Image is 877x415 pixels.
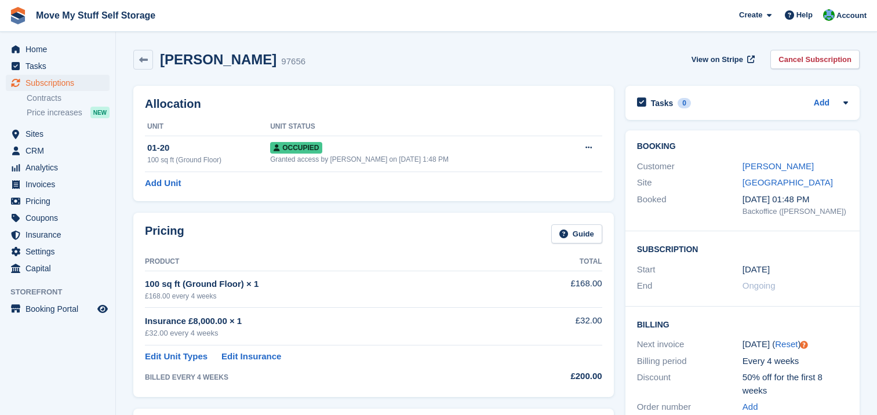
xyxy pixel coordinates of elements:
[221,350,281,363] a: Edit Insurance
[145,327,516,339] div: £32.00 every 4 weeks
[26,210,95,226] span: Coupons
[6,159,110,176] a: menu
[26,176,95,192] span: Invoices
[637,142,848,151] h2: Booking
[692,54,743,65] span: View on Stripe
[814,97,829,110] a: Add
[145,372,516,383] div: BILLED EVERY 4 WEEKS
[651,98,674,108] h2: Tasks
[26,227,95,243] span: Insurance
[145,97,602,111] h2: Allocation
[743,355,848,368] div: Every 4 weeks
[743,206,848,217] div: Backoffice ([PERSON_NAME])
[637,176,743,190] div: Site
[637,193,743,217] div: Booked
[147,155,270,165] div: 100 sq ft (Ground Floor)
[743,281,776,290] span: Ongoing
[270,154,562,165] div: Granted access by [PERSON_NAME] on [DATE] 1:48 PM
[26,301,95,317] span: Booking Portal
[145,350,208,363] a: Edit Unit Types
[26,260,95,276] span: Capital
[26,143,95,159] span: CRM
[90,107,110,118] div: NEW
[6,227,110,243] a: menu
[637,263,743,276] div: Start
[637,401,743,414] div: Order number
[6,260,110,276] a: menu
[6,193,110,209] a: menu
[743,338,848,351] div: [DATE] ( )
[836,10,867,21] span: Account
[6,243,110,260] a: menu
[6,58,110,74] a: menu
[687,50,757,69] a: View on Stripe
[26,41,95,57] span: Home
[743,401,758,414] a: Add
[145,118,270,136] th: Unit
[743,263,770,276] time: 2025-07-23 23:00:00 UTC
[145,315,516,328] div: Insurance £8,000.00 × 1
[6,143,110,159] a: menu
[270,142,322,154] span: Occupied
[516,253,602,271] th: Total
[551,224,602,243] a: Guide
[27,93,110,104] a: Contracts
[147,141,270,155] div: 01-20
[637,371,743,397] div: Discount
[637,243,848,254] h2: Subscription
[6,41,110,57] a: menu
[281,55,305,68] div: 97656
[31,6,160,25] a: Move My Stuff Self Storage
[145,278,516,291] div: 100 sq ft (Ground Floor) × 1
[516,271,602,307] td: £168.00
[637,355,743,368] div: Billing period
[796,9,813,21] span: Help
[145,224,184,243] h2: Pricing
[26,159,95,176] span: Analytics
[6,75,110,91] a: menu
[775,339,798,349] a: Reset
[637,338,743,351] div: Next invoice
[26,193,95,209] span: Pricing
[743,193,848,206] div: [DATE] 01:48 PM
[637,160,743,173] div: Customer
[96,302,110,316] a: Preview store
[516,308,602,345] td: £32.00
[270,118,562,136] th: Unit Status
[145,253,516,271] th: Product
[6,176,110,192] a: menu
[516,370,602,383] div: £200.00
[9,7,27,24] img: stora-icon-8386f47178a22dfd0bd8f6a31ec36ba5ce8667c1dd55bd0f319d3a0aa187defe.svg
[770,50,860,69] a: Cancel Subscription
[6,126,110,142] a: menu
[27,106,110,119] a: Price increases NEW
[27,107,82,118] span: Price increases
[799,340,809,350] div: Tooltip anchor
[637,279,743,293] div: End
[6,210,110,226] a: menu
[743,177,833,187] a: [GEOGRAPHIC_DATA]
[160,52,276,67] h2: [PERSON_NAME]
[6,301,110,317] a: menu
[145,177,181,190] a: Add Unit
[26,75,95,91] span: Subscriptions
[26,126,95,142] span: Sites
[26,58,95,74] span: Tasks
[678,98,691,108] div: 0
[823,9,835,21] img: Dan
[10,286,115,298] span: Storefront
[26,243,95,260] span: Settings
[637,318,848,330] h2: Billing
[743,161,814,171] a: [PERSON_NAME]
[743,371,848,397] div: 50% off for the first 8 weeks
[739,9,762,21] span: Create
[145,291,516,301] div: £168.00 every 4 weeks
